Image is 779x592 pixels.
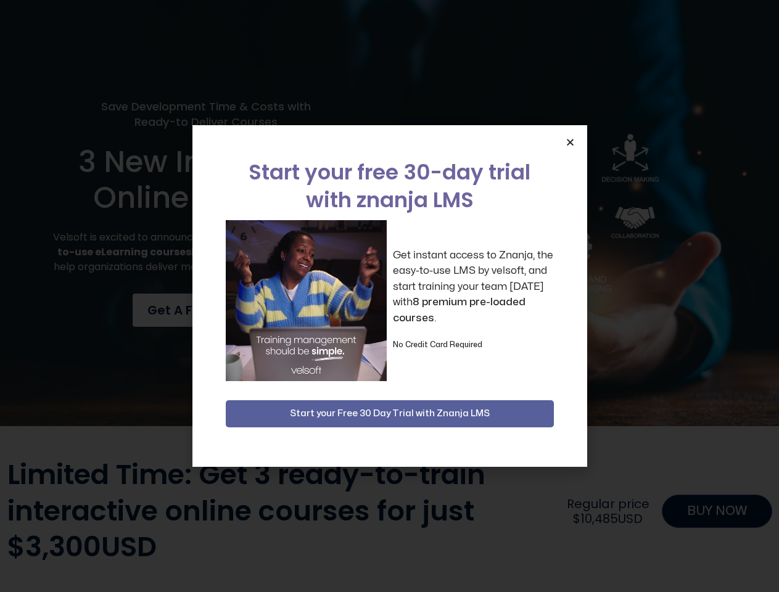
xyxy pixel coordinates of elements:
strong: No Credit Card Required [393,341,482,348]
button: Start your Free 30 Day Trial with Znanja LMS [226,400,554,427]
p: Get instant access to Znanja, the easy-to-use LMS by velsoft, and start training your team [DATE]... [393,247,554,326]
a: Close [566,138,575,147]
img: a woman sitting at her laptop dancing [226,220,387,381]
span: Start your Free 30 Day Trial with Znanja LMS [290,406,490,421]
strong: 8 premium pre-loaded courses [393,297,526,323]
h2: Start your free 30-day trial with znanja LMS [226,158,554,214]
